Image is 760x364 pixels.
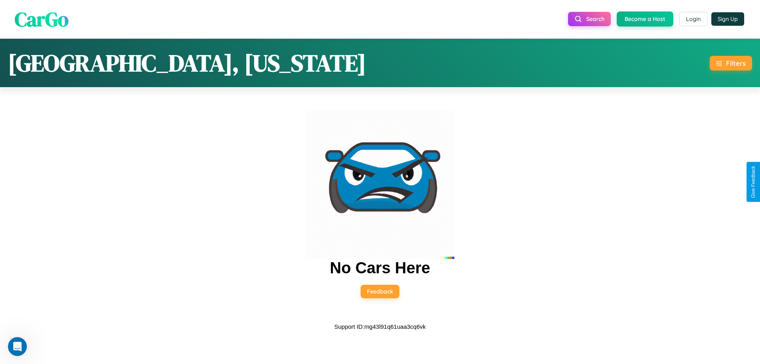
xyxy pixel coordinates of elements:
button: Search [568,12,611,26]
p: Support ID: mg43l91q61uaa3cq6vk [334,321,426,332]
button: Filters [710,56,752,71]
span: CarGo [15,5,68,32]
span: Search [586,15,604,23]
div: Give Feedback [750,166,756,198]
div: Filters [726,59,746,67]
img: car [306,110,454,259]
h2: No Cars Here [330,259,430,277]
button: Login [679,12,707,26]
h1: [GEOGRAPHIC_DATA], [US_STATE] [8,47,366,79]
iframe: Intercom live chat [8,337,27,356]
button: Become a Host [617,11,673,27]
button: Feedback [361,285,399,298]
button: Sign Up [711,12,744,26]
